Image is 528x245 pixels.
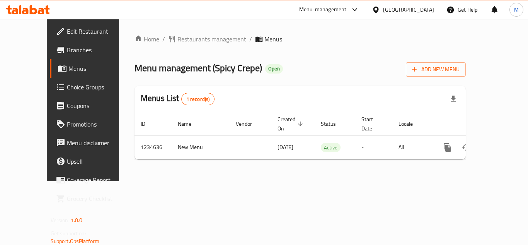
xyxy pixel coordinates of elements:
[178,119,201,128] span: Name
[135,59,262,77] span: Menu management ( Spicy Crepe )
[71,215,83,225] span: 1.0.0
[514,5,519,14] span: M
[406,62,466,77] button: Add New Menu
[181,93,215,105] div: Total records count
[177,34,246,44] span: Restaurants management
[168,34,246,44] a: Restaurants management
[264,34,282,44] span: Menus
[392,135,432,159] td: All
[141,93,215,105] h2: Menus List
[50,96,135,115] a: Coupons
[399,119,423,128] span: Locale
[67,138,129,147] span: Menu disclaimer
[67,157,129,166] span: Upsell
[50,59,135,78] a: Menus
[444,90,463,108] div: Export file
[162,34,165,44] li: /
[457,138,475,157] button: Change Status
[321,143,341,152] span: Active
[172,135,230,159] td: New Menu
[236,119,262,128] span: Vendor
[265,64,283,74] div: Open
[265,65,283,72] span: Open
[67,120,129,129] span: Promotions
[182,96,215,103] span: 1 record(s)
[135,135,172,159] td: 1234636
[135,112,519,159] table: enhanced table
[67,45,129,55] span: Branches
[51,228,86,238] span: Get support on:
[355,135,392,159] td: -
[361,115,383,133] span: Start Date
[50,152,135,171] a: Upsell
[278,142,293,152] span: [DATE]
[432,112,519,136] th: Actions
[67,194,129,203] span: Grocery Checklist
[50,41,135,59] a: Branches
[438,138,457,157] button: more
[249,34,252,44] li: /
[299,5,347,14] div: Menu-management
[67,101,129,110] span: Coupons
[135,34,159,44] a: Home
[50,189,135,208] a: Grocery Checklist
[50,78,135,96] a: Choice Groups
[278,115,305,133] span: Created On
[68,64,129,73] span: Menus
[50,115,135,134] a: Promotions
[135,34,466,44] nav: breadcrumb
[50,171,135,189] a: Coverage Report
[67,27,129,36] span: Edit Restaurant
[383,5,434,14] div: [GEOGRAPHIC_DATA]
[50,134,135,152] a: Menu disclaimer
[50,22,135,41] a: Edit Restaurant
[412,65,460,74] span: Add New Menu
[67,82,129,92] span: Choice Groups
[321,119,346,128] span: Status
[51,215,70,225] span: Version:
[67,175,129,185] span: Coverage Report
[141,119,155,128] span: ID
